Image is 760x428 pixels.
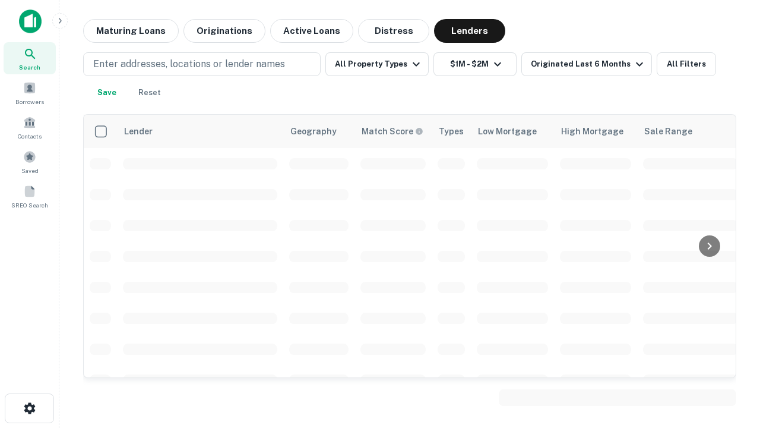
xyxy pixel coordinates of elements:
a: Search [4,42,56,74]
span: Contacts [18,131,42,141]
span: SREO Search [11,200,48,210]
div: Originated Last 6 Months [531,57,647,71]
th: Capitalize uses an advanced AI algorithm to match your search with the best lender. The match sco... [354,115,432,148]
th: Types [432,115,471,148]
button: Distress [358,19,429,43]
a: Saved [4,146,56,178]
span: Borrowers [15,97,44,106]
a: Contacts [4,111,56,143]
div: Lender [124,124,153,139]
div: Capitalize uses an advanced AI algorithm to match your search with the best lender. The match sco... [362,125,423,138]
button: Reset [131,81,169,105]
a: Borrowers [4,77,56,109]
th: Sale Range [637,115,744,148]
div: Sale Range [644,124,692,139]
span: Saved [21,166,39,175]
div: Geography [290,124,337,139]
p: Enter addresses, locations or lender names [93,57,285,71]
th: High Mortgage [554,115,637,148]
button: Save your search to get updates of matches that match your search criteria. [88,81,126,105]
div: Low Mortgage [478,124,537,139]
div: Types [439,124,464,139]
button: All Filters [657,52,716,76]
button: All Property Types [325,52,429,76]
a: SREO Search [4,180,56,212]
button: Maturing Loans [83,19,179,43]
button: Originated Last 6 Months [521,52,652,76]
span: Search [19,62,40,72]
button: Lenders [434,19,505,43]
th: Low Mortgage [471,115,554,148]
th: Geography [283,115,354,148]
img: capitalize-icon.png [19,10,42,33]
button: Originations [183,19,265,43]
div: High Mortgage [561,124,623,139]
button: Enter addresses, locations or lender names [83,52,321,76]
iframe: Chat Widget [701,333,760,390]
button: Active Loans [270,19,353,43]
h6: Match Score [362,125,421,138]
th: Lender [117,115,283,148]
button: $1M - $2M [433,52,517,76]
